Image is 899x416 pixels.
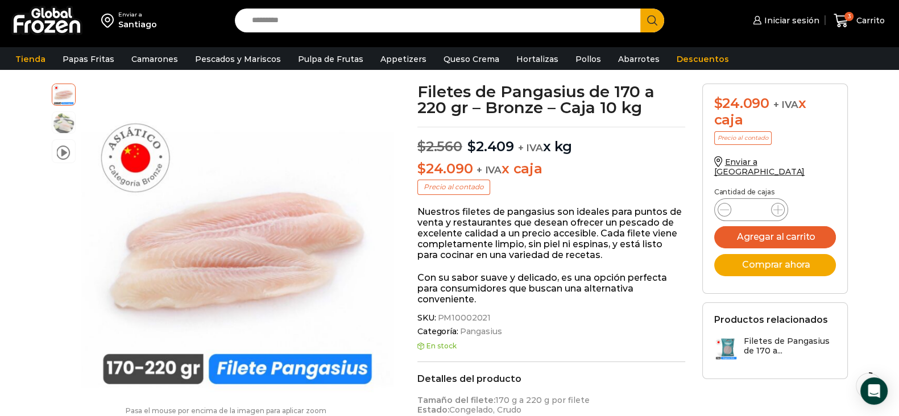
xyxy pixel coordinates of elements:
span: $ [417,160,426,177]
a: Appetizers [375,48,432,70]
h1: Filetes de Pangasius de 170 a 220 gr – Bronze – Caja 10 kg [417,84,685,115]
p: Pasa el mouse por encima de la imagen para aplicar zoom [52,407,401,415]
span: $ [467,138,476,155]
a: Hortalizas [511,48,564,70]
span: + IVA [518,142,543,153]
a: Camarones [126,48,184,70]
span: Iniciar sesión [761,15,819,26]
a: Pulpa de Frutas [292,48,369,70]
p: En stock [417,342,685,350]
strong: Estado: [417,405,449,415]
span: pescados-y-mariscos-2 [52,82,75,105]
a: Enviar a [GEOGRAPHIC_DATA] [714,157,805,177]
bdi: 24.090 [417,160,473,177]
p: Cantidad de cajas [714,188,836,196]
button: Comprar ahora [714,254,836,276]
div: Open Intercom Messenger [860,377,888,405]
input: Product quantity [740,202,762,218]
a: Pescados y Mariscos [189,48,287,70]
a: Descuentos [671,48,735,70]
a: Pangasius [458,327,502,336]
a: Iniciar sesión [750,9,819,32]
span: + IVA [773,99,798,110]
a: 3 Carrito [831,7,888,34]
p: Con su sabor suave y delicado, es una opción perfecta para consumidores que buscan una alternativ... [417,272,685,305]
span: Carrito [854,15,885,26]
a: Queso Crema [438,48,505,70]
span: PM10002021 [436,313,491,323]
bdi: 2.560 [417,138,462,155]
span: 3 [844,12,854,21]
a: Pollos [570,48,607,70]
button: Agregar al carrito [714,226,836,248]
button: Search button [640,9,664,32]
span: fotos web (1080 x 1080 px) (13) [52,112,75,135]
p: x kg [417,127,685,155]
a: Filetes de Pangasius de 170 a... [714,336,836,361]
div: x caja [714,95,836,128]
bdi: 24.090 [714,95,769,111]
bdi: 2.409 [467,138,514,155]
p: Precio al contado [417,180,490,194]
div: Santiago [118,19,157,30]
span: + IVA [477,164,502,176]
a: Tienda [10,48,51,70]
div: Enviar a [118,11,157,19]
img: address-field-icon.svg [101,11,118,30]
h2: Productos relacionados [714,314,828,325]
h3: Filetes de Pangasius de 170 a... [744,336,836,356]
p: Nuestros filetes de pangasius son ideales para puntos de venta y restaurantes que desean ofrecer ... [417,206,685,261]
p: x caja [417,161,685,177]
span: $ [714,95,723,111]
span: $ [417,138,426,155]
a: Abarrotes [612,48,665,70]
span: SKU: [417,313,685,323]
p: Precio al contado [714,131,772,145]
span: Categoría: [417,327,685,336]
strong: Tamaño del filete: [417,395,495,405]
h2: Detalles del producto [417,373,685,384]
a: Papas Fritas [57,48,120,70]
